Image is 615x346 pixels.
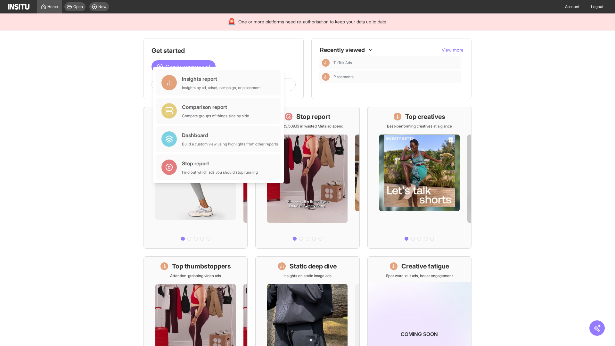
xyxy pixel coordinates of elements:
[442,47,463,53] button: View more
[47,4,58,9] span: Home
[172,262,231,271] h1: Top thumbstoppers
[143,107,248,249] a: What's live nowSee all active ads instantly
[8,4,29,10] img: Logo
[290,262,337,271] h1: Static deep dive
[98,4,106,9] span: New
[405,112,445,121] h1: Top creatives
[182,85,261,90] div: Insights by ad, adset, campaign, or placement
[271,124,343,129] p: Save £23,509.13 in wasted Meta ad spend
[296,112,330,121] h1: Stop report
[182,142,278,147] div: Build a custom view using highlights from other reports
[333,74,458,79] span: Placements
[182,131,278,139] div: Dashboard
[182,113,249,119] div: Compare groups of things side by side
[367,107,471,249] a: Top creativesBest-performing creatives at a glance
[333,60,458,65] span: TikTok Ads
[182,160,258,167] div: Stop report
[283,273,332,278] p: Insights on static image ads
[182,103,249,111] div: Comparison report
[182,75,261,83] div: Insights report
[387,124,452,129] p: Best-performing creatives at a glance
[73,4,83,9] span: Open
[322,73,330,81] div: Insights
[322,59,330,67] div: Insights
[170,273,221,278] p: Attention-grabbing video ads
[152,46,296,55] h1: Get started
[333,60,352,65] span: TikTok Ads
[333,74,354,79] span: Placements
[166,63,210,70] span: Create a new report
[255,107,359,249] a: Stop reportSave £23,509.13 in wasted Meta ad spend
[182,170,258,175] div: Find out which ads you should stop running
[228,17,236,26] div: 🚨
[152,60,216,73] button: Create a new report
[238,19,387,25] span: One or more platforms need re-authorisation to keep your data up to date.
